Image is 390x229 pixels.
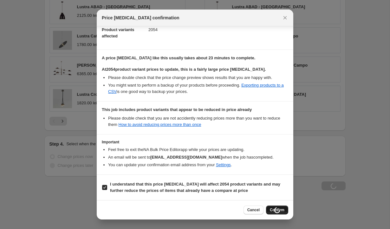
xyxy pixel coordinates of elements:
[108,115,288,128] li: Please double check that you are not accidently reducing prices more than you want to reduce them
[281,13,289,22] button: Close
[244,206,263,214] button: Cancel
[108,75,288,81] li: Please double check that the price change preview shows results that you are happy with.
[108,154,288,160] li: An email will be sent to when the job has completed .
[110,182,280,193] b: I understand that this price [MEDICAL_DATA] will affect 2054 product variants and may further red...
[247,207,260,213] span: Cancel
[102,27,134,38] span: Product variants affected
[102,140,288,145] h3: Important
[119,122,201,127] a: How to avoid reducing prices more than once
[108,82,288,95] li: You might want to perform a backup of your products before proceeding. is one good way to backup ...
[102,56,255,60] b: A price [MEDICAL_DATA] like this usually takes about 23 minutes to complete.
[102,67,266,72] b: At 2054 product variant prices to update, this is a fairly large price [MEDICAL_DATA].
[102,15,179,21] span: Price [MEDICAL_DATA] confirmation
[148,21,288,38] dd: 2054
[108,83,284,94] a: Exporting products to a CSV
[102,107,252,112] b: This job includes product variants that appear to be reduced in price already
[216,162,231,167] a: Settings
[108,147,288,153] li: Feel free to exit the NA Bulk Price Editor app while your prices are updating.
[150,155,222,160] b: [EMAIL_ADDRESS][DOMAIN_NAME]
[108,162,288,168] li: You can update your confirmation email address from your .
